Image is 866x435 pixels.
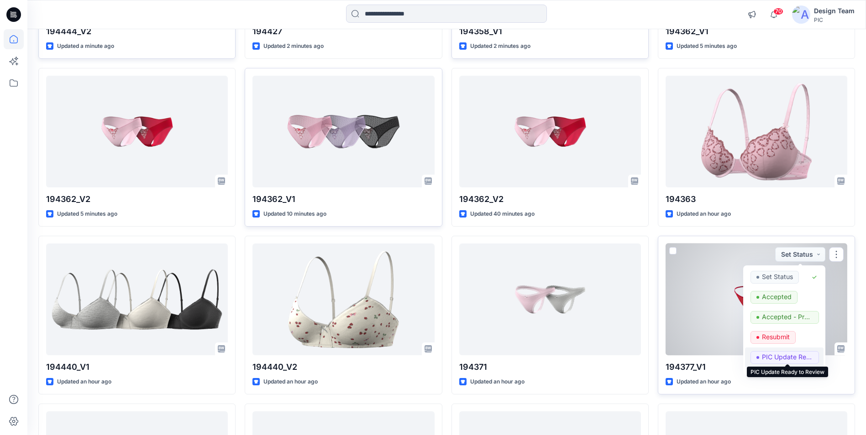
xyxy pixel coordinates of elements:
[792,5,810,24] img: avatar
[677,41,737,51] p: Updated 5 minutes ago
[762,291,792,303] p: Accepted
[263,41,324,51] p: Updated 2 minutes ago
[252,25,434,38] p: 194427
[677,209,731,219] p: Updated an hour ago
[470,209,535,219] p: Updated 40 minutes ago
[666,193,847,206] p: 194363
[470,41,530,51] p: Updated 2 minutes ago
[459,243,641,355] a: 194371
[666,25,847,38] p: 194362_V1
[762,371,776,383] p: Hold
[252,193,434,206] p: 194362_V1
[762,311,813,323] p: Accepted - Proceed to Retailer SZ
[46,243,228,355] a: 194440_V1
[46,193,228,206] p: 194362_V2
[459,193,641,206] p: 194362_V2
[252,361,434,373] p: 194440_V2
[666,76,847,187] a: 194363
[46,361,228,373] p: 194440_V1
[459,361,641,373] p: 194371
[762,331,790,343] p: Resubmit
[263,209,326,219] p: Updated 10 minutes ago
[46,76,228,187] a: 194362_V2
[666,243,847,355] a: 194377_V1
[252,76,434,187] a: 194362_V1
[46,25,228,38] p: 194444_V2
[57,377,111,387] p: Updated an hour ago
[814,5,855,16] div: Design Team
[252,243,434,355] a: 194440_V2
[677,377,731,387] p: Updated an hour ago
[459,25,641,38] p: 194358_V1
[470,377,525,387] p: Updated an hour ago
[57,209,117,219] p: Updated 5 minutes ago
[666,361,847,373] p: 194377_V1
[57,41,114,51] p: Updated a minute ago
[773,8,783,15] span: 70
[263,377,318,387] p: Updated an hour ago
[762,351,813,363] p: PIC Update Ready to Review
[814,16,855,23] div: PIC
[762,271,793,283] p: Set Status
[459,76,641,187] a: 194362_V2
